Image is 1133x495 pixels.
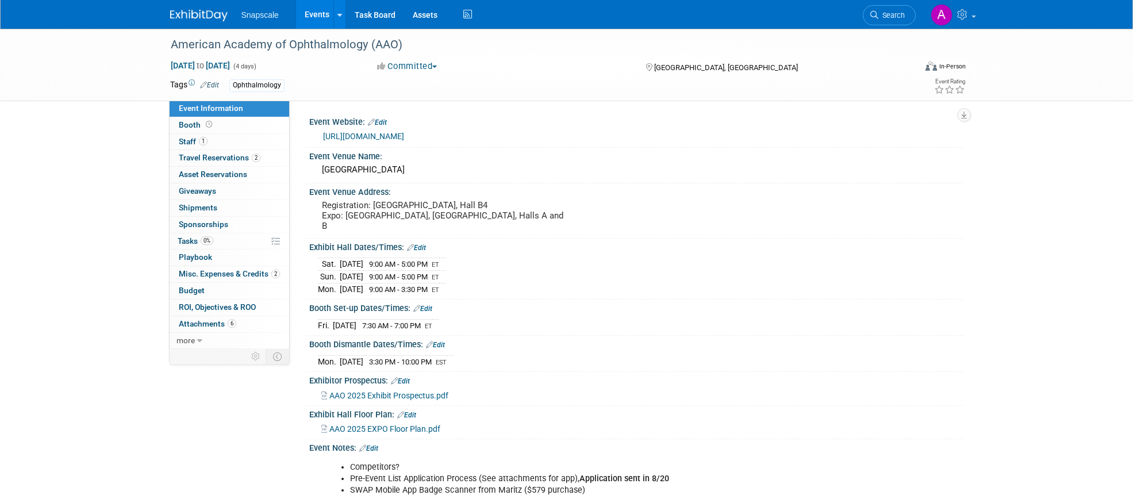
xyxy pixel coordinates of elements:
a: AAO 2025 Exhibit Prospectus.pdf [321,391,448,400]
div: Exhibitor Prospectus: [309,372,963,387]
div: Event Rating [934,79,965,85]
span: ET [432,274,439,281]
td: Sun. [318,271,340,283]
span: Playbook [179,252,212,262]
span: 9:00 AM - 5:00 PM [369,273,428,281]
td: Fri. [318,319,333,331]
button: Committed [373,60,441,72]
a: Edit [359,444,378,452]
span: Travel Reservations [179,153,260,162]
span: Shipments [179,203,217,212]
span: Staff [179,137,208,146]
span: 6 [228,319,236,328]
span: Sponsorships [179,220,228,229]
span: [GEOGRAPHIC_DATA], [GEOGRAPHIC_DATA] [654,63,798,72]
td: Toggle Event Tabs [266,349,289,364]
div: Exhibit Hall Dates/Times: [309,239,963,254]
span: (4 days) [232,63,256,70]
span: 7:30 AM - 7:00 PM [362,321,421,330]
span: Search [878,11,905,20]
span: Asset Reservations [179,170,247,179]
a: [URL][DOMAIN_NAME] [323,132,404,141]
td: Sat. [318,258,340,271]
td: Mon. [318,283,340,295]
a: Playbook [170,250,289,266]
span: 9:00 AM - 5:00 PM [369,260,428,268]
a: Edit [368,118,387,126]
td: [DATE] [340,355,363,367]
span: Event Information [179,103,243,113]
span: Booth not reserved yet [203,120,214,129]
a: Edit [426,341,445,349]
div: [GEOGRAPHIC_DATA] [318,161,955,179]
img: Format-Inperson.png [925,62,937,71]
a: more [170,333,289,349]
span: EST [436,359,447,366]
div: Event Venue Address: [309,183,963,198]
span: Giveaways [179,186,216,195]
div: American Academy of Ophthalmology (AAO) [167,34,898,55]
div: Ophthalmology [229,79,285,91]
span: Tasks [178,236,213,245]
a: Misc. Expenses & Credits2 [170,266,289,282]
td: [DATE] [340,283,363,295]
a: Attachments6 [170,316,289,332]
pre: Registration: [GEOGRAPHIC_DATA], Hall B4 Expo: [GEOGRAPHIC_DATA], [GEOGRAPHIC_DATA], Halls A and B [322,200,569,231]
span: Booth [179,120,214,129]
span: Misc. Expenses & Credits [179,269,280,278]
span: Attachments [179,319,236,328]
span: 2 [252,154,260,162]
span: [DATE] [DATE] [170,60,231,71]
span: ET [432,286,439,294]
a: Edit [397,411,416,419]
span: 3:30 PM - 10:00 PM [369,358,432,366]
a: AAO 2025 EXPO Floor Plan.pdf [321,424,440,433]
span: to [195,61,206,70]
td: Tags [170,79,219,92]
a: Edit [407,244,426,252]
a: Edit [200,81,219,89]
div: In-Person [939,62,966,71]
li: Competitors? [350,462,830,473]
td: [DATE] [340,258,363,271]
div: Event Format [848,60,966,77]
span: AAO 2025 Exhibit Prospectus.pdf [329,391,448,400]
span: Snapscale [241,10,279,20]
td: Mon. [318,355,340,367]
img: ExhibitDay [170,10,228,21]
div: Event Website: [309,113,963,128]
a: Search [863,5,916,25]
div: Booth Set-up Dates/Times: [309,300,963,314]
a: Edit [413,305,432,313]
span: ET [425,323,432,330]
a: Giveaways [170,183,289,199]
span: more [176,336,195,345]
a: Budget [170,283,289,299]
div: Event Notes: [309,439,963,454]
a: Sponsorships [170,217,289,233]
a: Edit [391,377,410,385]
a: Travel Reservations2 [170,150,289,166]
a: Shipments [170,200,289,216]
span: Budget [179,286,205,295]
li: Pre-Event List Application Process (See attachments for app), [350,473,830,485]
a: ROI, Objectives & ROO [170,300,289,316]
div: Booth Dismantle Dates/Times: [309,336,963,351]
div: Event Venue Name: [309,148,963,162]
a: Booth [170,117,289,133]
div: Exhibit Hall Floor Plan: [309,406,963,421]
a: Event Information [170,101,289,117]
span: 1 [199,137,208,145]
td: [DATE] [340,271,363,283]
span: AAO 2025 EXPO Floor Plan.pdf [329,424,440,433]
a: Tasks0% [170,233,289,250]
a: Staff1 [170,134,289,150]
span: 2 [271,270,280,278]
td: [DATE] [333,319,356,331]
span: 9:00 AM - 3:30 PM [369,285,428,294]
span: ET [432,261,439,268]
b: Application sent in 8/20 [579,474,669,484]
td: Personalize Event Tab Strip [246,349,266,364]
img: Alex Corrigan [931,4,953,26]
span: 0% [201,236,213,245]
